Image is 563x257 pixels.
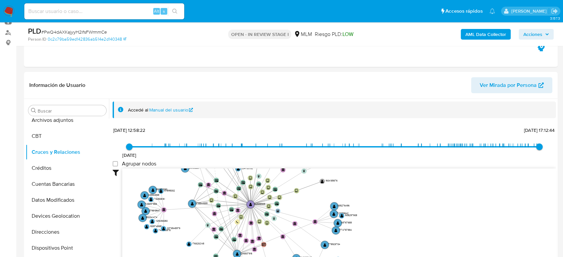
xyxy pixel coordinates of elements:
[48,36,126,42] a: 0c2c79ba59ed142836ab514e2d140348
[236,221,238,223] text: 
[236,252,239,256] text: 
[152,188,155,192] text: 
[237,187,241,190] text: 
[215,189,218,192] text: 
[223,191,226,194] text: 
[258,175,260,178] text: 
[154,229,157,233] text: 
[489,8,495,14] a: Notificaciones
[340,214,343,218] text: 
[160,189,163,193] text: 
[163,8,165,14] span: s
[267,185,270,189] text: 
[215,235,218,238] text: 
[250,185,252,189] text: 
[480,77,537,93] span: Ver Mirada por Persona
[465,29,506,40] b: AML Data Collector
[345,213,357,217] text: 805297908
[267,178,269,182] text: 
[332,212,335,216] text: 
[321,179,324,183] text: 
[275,202,279,205] text: 
[162,208,166,211] text: 
[128,107,148,113] span: Accedé al
[314,31,353,38] span: Riesgo PLD:
[274,188,277,191] text: 
[266,221,268,225] text: 
[140,202,143,206] text: 
[199,183,202,186] text: 
[337,211,348,215] text: 721659642
[188,242,191,246] text: 
[228,30,291,39] p: OPEN - IN REVIEW STAGE I
[268,204,270,208] text: 
[159,228,171,232] text: 746426975
[303,169,305,172] text: 
[143,193,146,197] text: 
[339,228,352,231] text: 1774757884
[249,176,252,180] text: 
[26,160,109,176] button: Créditos
[250,221,253,224] text: 
[334,228,337,232] text: 
[265,213,269,215] text: 
[162,226,165,230] text: 
[149,107,193,113] a: Manual del usuario
[257,183,261,185] text: 
[342,30,353,38] span: LOW
[242,181,245,184] text: 
[28,36,46,42] b: Person ID
[146,215,157,219] text: 502041474
[150,197,153,201] text: 
[212,227,216,230] text: 
[122,152,137,158] span: [DATE]
[523,29,542,40] span: Acciones
[236,209,240,212] text: 
[237,167,240,171] text: 
[26,128,109,144] button: CBT
[278,195,281,199] text: 
[239,234,242,237] text: 
[196,201,208,204] text: 278844638
[191,201,194,205] text: 
[268,195,271,199] text: 
[151,219,154,223] text: 
[519,29,554,40] button: Acciones
[333,204,336,208] text: 
[254,202,265,205] text: 132588909
[471,77,552,93] button: Ver Mirada por Persona
[207,223,209,226] text: 
[41,29,107,35] span: # PwQ4dAXKajyyH2ifsFWrmmCe
[141,216,144,220] text: 
[26,192,109,208] button: Datos Modificados
[154,8,159,14] span: Alt
[26,224,109,240] button: Direcciones
[26,176,109,192] button: Cuentas Bancarias
[26,144,109,160] button: Cruces y Relaciones
[242,166,253,170] text: 2541106162
[145,202,157,205] text: 745397963
[240,215,242,219] text: 
[192,242,204,245] text: 1763232148
[145,225,148,229] text: 
[113,127,145,133] span: [DATE] 12:58:22
[294,31,312,38] div: MLM
[38,108,104,114] input: Buscar
[336,221,339,225] text: 
[189,166,201,169] text: 293082294
[28,26,41,36] b: PLD
[29,82,85,89] h1: Información de Usuario
[524,127,555,133] span: [DATE] 17:12:44
[149,208,160,212] text: 279310647
[337,204,349,207] text: 335276496
[164,189,175,192] text: 511895002
[313,220,317,223] text: 
[26,240,109,256] button: Dispositivos Point
[233,238,236,241] text: 
[281,235,284,238] text: 
[281,168,285,171] text: 
[258,219,261,223] text: 
[210,198,213,202] text: 
[295,189,297,193] text: 
[293,222,296,225] text: 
